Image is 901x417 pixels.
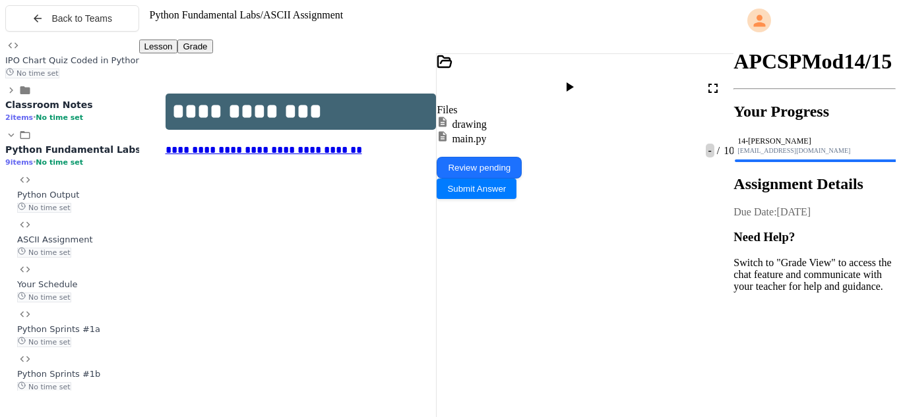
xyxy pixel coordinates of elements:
[437,104,486,116] div: Files
[33,113,36,122] span: •
[737,136,892,146] div: 14-[PERSON_NAME]
[5,144,141,155] span: Python Fundamental Labs
[706,144,714,157] span: -
[452,119,486,130] div: drawing
[452,133,486,145] div: main.py
[150,9,261,20] span: Python Fundamental Labs
[792,307,888,363] iframe: chat widget
[721,145,734,156] span: 10
[717,145,720,156] span: /
[17,292,71,302] span: No time set
[17,369,100,379] span: Python Sprints #1b
[177,40,212,53] button: Grade
[17,324,100,334] span: Python Sprints #1a
[5,5,139,32] button: Back to Teams
[17,248,71,258] span: No time set
[447,184,506,194] span: Submit Answer
[733,206,776,217] span: Due Date:
[260,9,263,20] span: /
[733,5,896,36] div: My Account
[33,157,36,167] span: •
[733,257,896,292] p: Switch to "Grade View" to access the chat feature and communicate with your teacher for help and ...
[17,337,71,347] span: No time set
[5,99,93,110] span: Classroom Notes
[17,382,71,392] span: No time set
[51,13,112,24] span: Back to Teams
[36,113,83,122] span: No time set
[733,175,896,193] h2: Assignment Details
[437,179,516,199] button: Submit Answer
[5,69,59,78] span: No time set
[5,55,141,65] span: IPO Chart Quiz Coded in Python
[737,147,892,154] div: [EMAIL_ADDRESS][DOMAIN_NAME]
[5,158,33,167] span: 9 items
[437,157,522,179] button: Review pending
[36,158,83,167] span: No time set
[733,49,896,74] h1: APCSPMod14/15
[263,9,343,20] span: ASCII Assignment
[17,190,79,200] span: Python Output
[17,279,78,289] span: Your Schedule
[5,113,33,122] span: 2 items
[733,230,896,244] h3: Need Help?
[17,203,71,213] span: No time set
[17,235,93,244] span: ASCII Assignment
[139,40,178,53] button: Lesson
[846,364,888,404] iframe: chat widget
[777,206,811,217] span: [DATE]
[733,103,896,121] h2: Your Progress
